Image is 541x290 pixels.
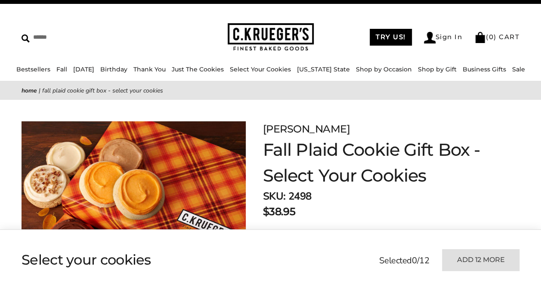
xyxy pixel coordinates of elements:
[356,65,412,73] a: Shop by Occasion
[42,86,163,95] span: Fall Plaid Cookie Gift Box - Select Your Cookies
[16,65,50,73] a: Bestsellers
[489,33,494,41] span: 0
[418,65,457,73] a: Shop by Gift
[463,65,506,73] a: Business Gifts
[39,86,40,95] span: |
[263,121,519,137] p: [PERSON_NAME]
[73,65,94,73] a: [DATE]
[512,65,525,73] a: Sale
[56,65,67,73] a: Fall
[419,255,429,266] span: 12
[172,65,224,73] a: Just The Cookies
[474,33,519,41] a: (0) CART
[22,34,30,43] img: Search
[22,86,37,95] a: Home
[424,32,436,43] img: Account
[263,189,286,203] strong: SKU:
[230,65,291,73] a: Select Your Cookies
[379,254,429,267] p: Selected /
[263,204,295,219] p: $38.95
[412,255,417,266] span: 0
[474,32,486,43] img: Bag
[263,137,519,188] h1: Fall Plaid Cookie Gift Box - Select Your Cookies
[22,31,135,44] input: Search
[370,29,412,46] a: TRY US!
[22,86,519,96] nav: breadcrumbs
[7,257,89,283] iframe: Sign Up via Text for Offers
[442,249,519,271] button: Add 12 more
[288,189,311,203] span: 2498
[424,32,463,43] a: Sign In
[228,23,314,51] img: C.KRUEGER'S
[297,65,350,73] a: [US_STATE] State
[100,65,127,73] a: Birthday
[133,65,166,73] a: Thank You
